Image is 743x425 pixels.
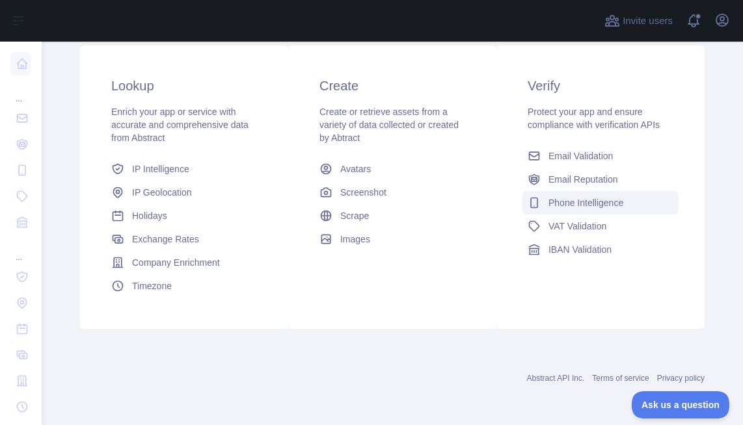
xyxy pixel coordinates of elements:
span: Scrape [340,209,369,222]
h3: Create [319,77,465,95]
a: IP Intelligence [106,157,262,181]
h3: Verify [528,77,673,95]
a: Avatars [314,157,470,181]
span: Create or retrieve assets from a variety of data collected or created by Abtract [319,107,459,143]
span: Holidays [132,209,167,222]
span: Exchange Rates [132,233,199,246]
span: IP Intelligence [132,162,189,175]
span: Email Reputation [548,173,618,186]
a: Company Enrichment [106,251,262,274]
a: Screenshot [314,181,470,204]
a: Email Reputation [522,168,679,191]
iframe: Toggle Customer Support [632,391,730,419]
span: Company Enrichment [132,256,220,269]
a: Timezone [106,274,262,298]
a: VAT Validation [522,214,679,238]
span: Timezone [132,279,172,292]
span: VAT Validation [548,220,606,233]
span: Protect your app and ensure compliance with verification APIs [528,107,660,130]
a: Holidays [106,204,262,227]
div: ... [10,237,31,263]
div: ... [10,78,31,104]
a: Phone Intelligence [522,191,679,214]
a: Terms of service [592,374,649,383]
span: Email Validation [548,149,613,162]
a: Abstract API Inc. [527,374,585,383]
a: Privacy policy [657,374,705,383]
span: Screenshot [340,186,386,199]
a: IBAN Validation [522,238,679,261]
span: Invite users [623,14,673,29]
span: IBAN Validation [548,243,612,256]
a: Email Validation [522,144,679,168]
span: Images [340,233,370,246]
span: Avatars [340,162,371,175]
a: Exchange Rates [106,227,262,251]
a: IP Geolocation [106,181,262,204]
span: Enrich your app or service with accurate and comprehensive data from Abstract [111,107,249,143]
a: Scrape [314,204,470,227]
span: Phone Intelligence [548,196,623,209]
a: Images [314,227,470,251]
h3: Lookup [111,77,257,95]
span: IP Geolocation [132,186,192,199]
button: Invite users [602,10,675,31]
